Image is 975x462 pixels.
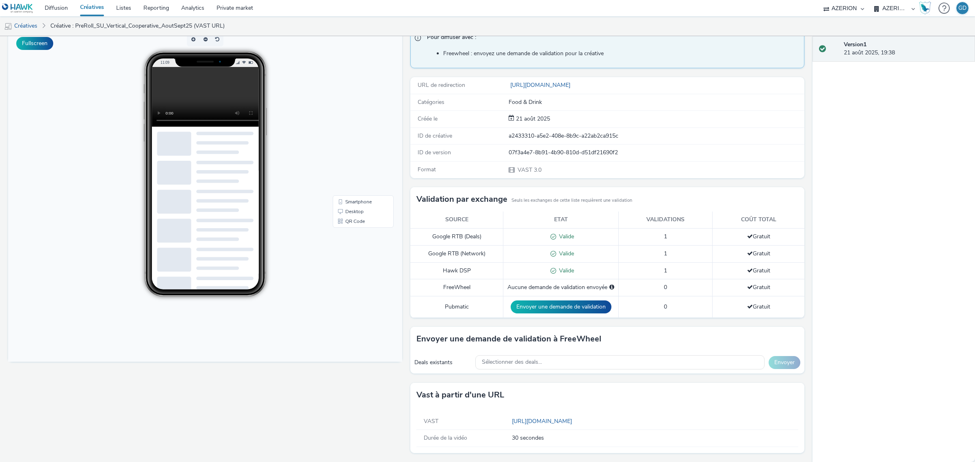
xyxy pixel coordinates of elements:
span: 21 août 2025 [514,115,550,123]
span: ID de version [418,149,451,156]
div: 07f3a4e7-8b91-4b90-810d-d51df21690f2 [509,149,804,157]
span: Gratuit [747,250,770,257]
span: Desktop [337,180,355,185]
span: Smartphone [337,171,364,175]
span: URL de redirection [418,81,465,89]
span: 1 [664,233,667,240]
small: Seuls les exchanges de cette liste requièrent une validation [511,197,632,204]
td: Hawk DSP [410,262,503,279]
div: Food & Drink [509,98,804,106]
th: Source [410,212,503,228]
span: QR Code [337,190,357,195]
div: 21 août 2025, 19:38 [844,41,968,57]
span: Créée le [418,115,438,123]
div: a2433310-a5e2-408e-8b9c-a22ab2ca915c [509,132,804,140]
span: Valide [556,233,574,240]
a: Hawk Academy [919,2,934,15]
img: Hawk Academy [919,2,931,15]
span: VAST 3.0 [517,166,542,174]
h3: Validation par exchange [416,193,507,205]
div: Création 21 août 2025, 19:38 [514,115,550,123]
span: Gratuit [747,267,770,274]
div: GD [958,2,966,14]
button: Fullscreen [16,37,53,50]
span: 1 [664,250,667,257]
span: VAST [424,417,438,425]
span: Gratuit [747,233,770,240]
td: FreeWheel [410,279,503,296]
span: Catégories [418,98,444,106]
td: Google RTB (Network) [410,245,503,262]
li: Smartphone [326,168,384,178]
span: Format [418,166,436,173]
img: undefined Logo [2,3,33,13]
td: Pubmatic [410,296,503,317]
strong: Version 1 [844,41,867,48]
span: Sélectionner des deals... [482,359,542,366]
span: Durée de la vidéo [424,434,467,442]
li: Desktop [326,178,384,188]
a: [URL][DOMAIN_NAME] [509,81,574,89]
span: Valide [556,267,574,274]
li: Freewheel : envoyez une demande de validation pour la créative [443,50,800,58]
h3: Vast à partir d'une URL [416,389,504,401]
div: Deals existants [414,358,471,367]
th: Etat [503,212,619,228]
th: Validations [619,212,713,228]
img: mobile [4,22,12,30]
span: Gratuit [747,303,770,311]
span: Pour diffuser avec : [427,33,796,44]
span: 11:09 [152,31,161,36]
span: 1 [664,267,667,274]
a: [URL][DOMAIN_NAME] [512,417,575,425]
div: Aucune demande de validation envoyée [507,283,614,291]
span: 0 [664,283,667,291]
td: Google RTB (Deals) [410,228,503,245]
a: Créative : PreRoll_SU_Vertical_Cooperative_AoutSept25 (VAST URL) [46,16,229,36]
h3: Envoyer une demande de validation à FreeWheel [416,333,601,345]
li: QR Code [326,188,384,197]
span: Valide [556,250,574,257]
div: Sélectionnez un deal ci-dessous et cliquez sur Envoyer pour envoyer une demande de validation à F... [609,283,614,291]
span: 0 [664,303,667,311]
span: 30 secondes [512,434,795,442]
span: Gratuit [747,283,770,291]
th: Coût total [713,212,804,228]
button: Envoyer [769,356,800,369]
button: Envoyer une demande de validation [511,300,611,313]
span: ID de créative [418,132,452,140]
